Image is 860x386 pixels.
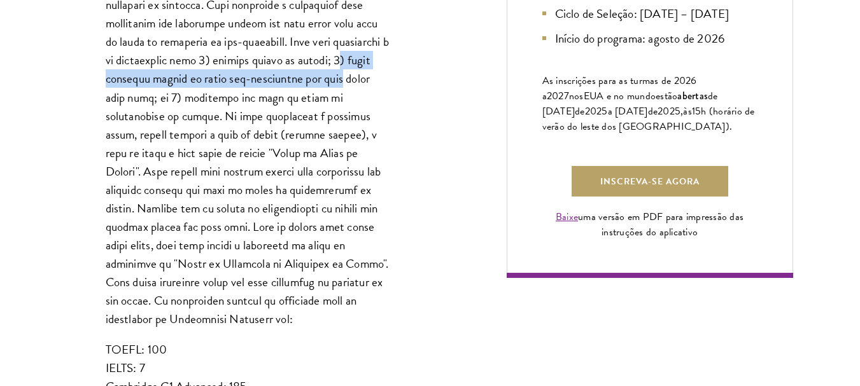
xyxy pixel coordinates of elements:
font: Início do programa: agosto de 2026 [555,29,725,48]
font: EUA e no mundo [584,88,656,104]
font: nos [569,88,584,104]
font: TOEFL: 100 [106,340,167,359]
font: , [680,104,683,119]
font: estão [656,88,677,104]
a: Inscreva-se agora [572,166,728,196]
font: As inscrições para as turmas de 2026 a [542,73,697,104]
font: a [DATE] [608,104,648,119]
font: de [648,104,658,119]
font: Ciclo de Seleção: [DATE] – [DATE] [555,4,730,23]
font: 2025 [658,104,680,119]
font: de [DATE] [542,88,718,119]
font: abertas [677,88,708,103]
font: uma versão em PDF para impressão das instruções do aplicativo [578,209,744,240]
font: às [683,104,692,119]
font: de [575,104,585,119]
font: 15h (horário de verão do leste dos [GEOGRAPHIC_DATA]). [542,104,755,134]
a: Baixe [556,209,578,224]
font: Inscreva-se agora [600,175,700,188]
font: IELTS: 7 [106,359,146,377]
font: 2027 [547,88,569,104]
font: 2025 [585,104,608,119]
